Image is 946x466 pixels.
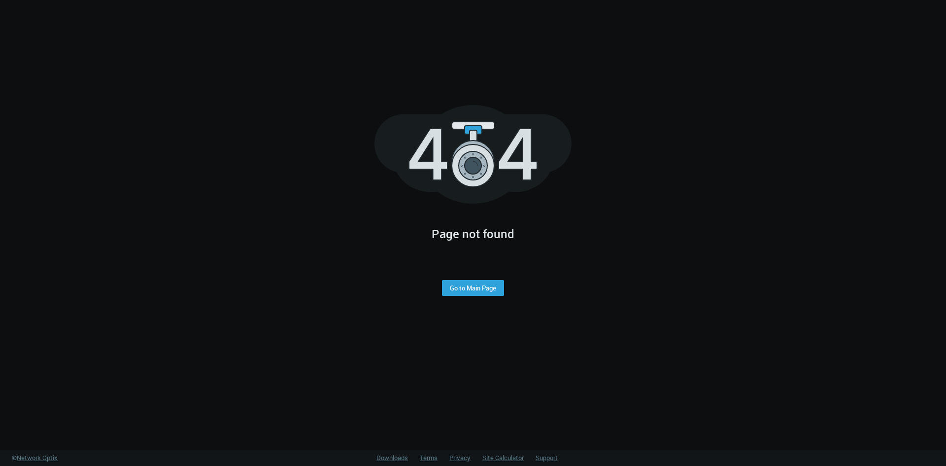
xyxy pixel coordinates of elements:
[17,453,58,462] span: Network Optix
[376,453,408,462] a: Downloads
[536,453,558,462] a: Support
[432,225,514,243] h2: Page not found
[420,453,438,462] a: Terms
[450,284,496,292] a: Go to Main Page
[12,453,58,463] a: ©Network Optix
[449,453,471,462] a: Privacy
[482,453,524,462] a: Site Calculator
[442,280,504,296] button: Go to Main Page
